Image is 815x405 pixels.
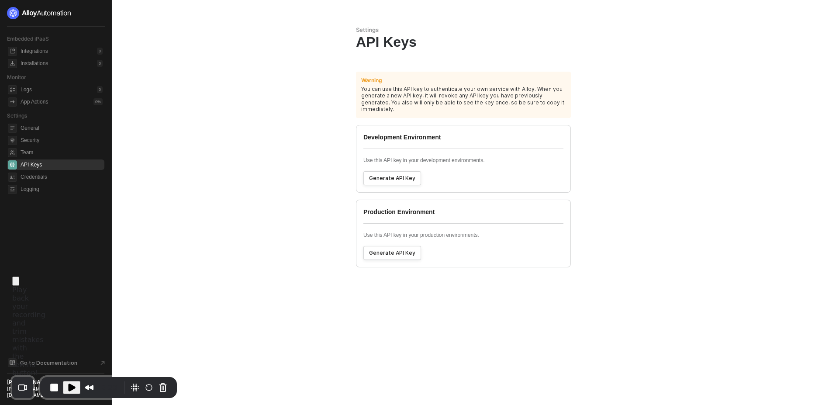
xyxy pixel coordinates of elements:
span: Logging [21,184,103,194]
span: Credentials [21,172,103,182]
span: Embedded iPaaS [7,35,49,42]
span: icon-app-actions [8,97,17,107]
span: Team [21,147,103,158]
div: 0 % [93,98,103,105]
div: Production Environment [363,208,563,223]
span: document-arrow [98,359,107,367]
span: team [8,148,17,157]
span: general [8,124,17,133]
div: [PERSON_NAME][EMAIL_ADDRESS][DOMAIN_NAME] • [7,386,89,398]
div: Development Environment [363,133,563,149]
div: Integrations [21,48,48,55]
a: Knowledge Base [7,357,105,368]
div: 0 [97,60,103,67]
span: api-key [8,160,17,170]
div: 0 [97,86,103,93]
a: logo [7,7,104,19]
span: Monitor [7,74,26,80]
span: API Keys [21,159,103,170]
span: installations [8,59,17,68]
div: [PERSON_NAME] [7,379,89,386]
div: Generate API Key [369,249,415,256]
span: documentation [8,358,17,367]
span: General [21,123,103,133]
div: Installations [21,60,48,67]
span: integrations [8,47,17,56]
span: logging [8,185,17,194]
span: security [8,136,17,145]
span: Go to Documentation [20,359,77,367]
span: icon-logs [8,85,17,94]
p: Use this API key in your production environments. [363,232,563,239]
div: App Actions [21,98,48,106]
img: logo [7,7,72,19]
span: credentials [8,173,17,182]
div: Warning [361,77,382,84]
div: Settings [356,26,571,34]
div: 0 [97,48,103,55]
p: Use this API key in your development environments. [363,157,563,164]
div: You can use this API key to authenticate your own service with Alloy. When you generate a new API... [361,86,566,113]
div: Generate API Key [369,175,415,182]
span: Settings [7,112,27,119]
div: API Keys [356,34,571,50]
button: Generate API Key [363,246,421,260]
button: Generate API Key [363,171,421,185]
div: Logs [21,86,32,93]
span: Security [21,135,103,145]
